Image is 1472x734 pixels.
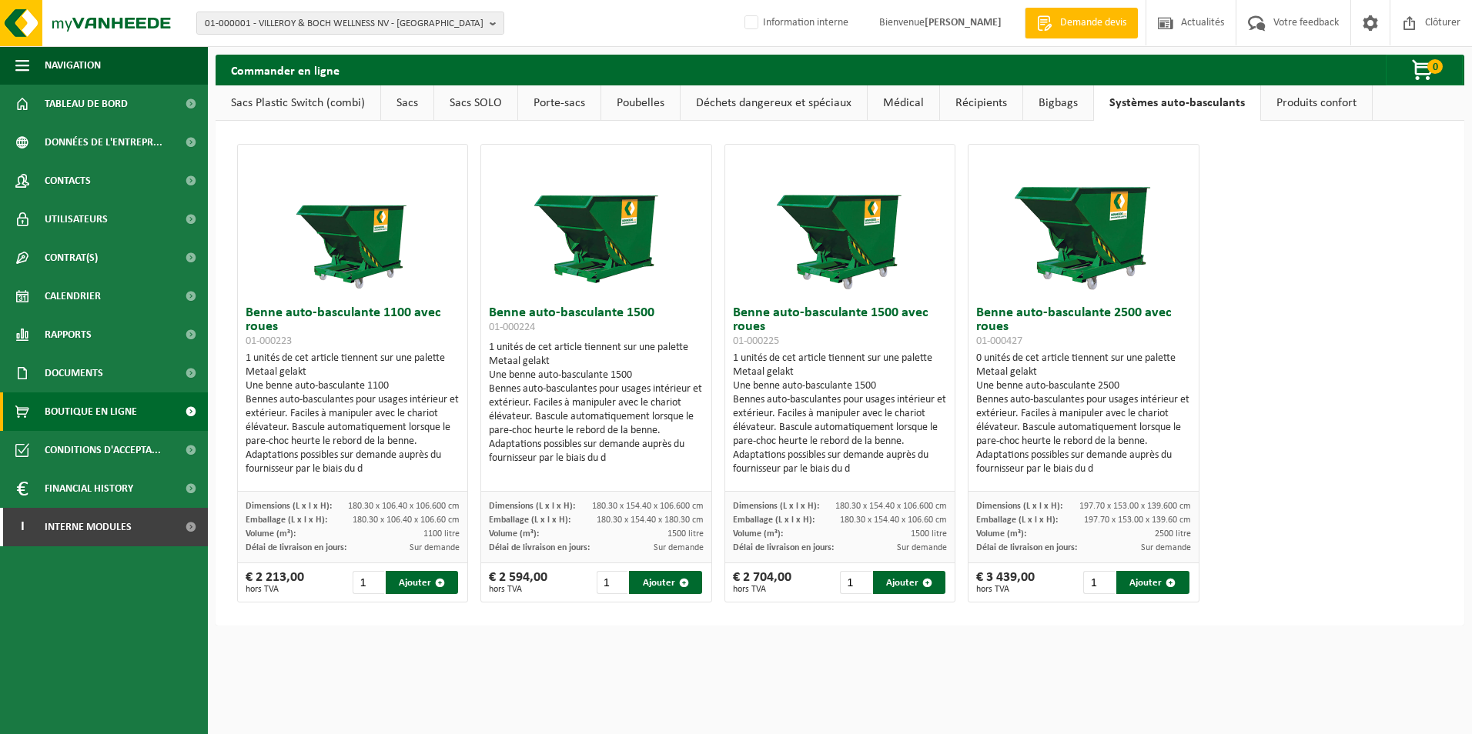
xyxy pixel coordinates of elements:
span: Emballage (L x l x H): [976,515,1058,525]
span: Données de l'entrepr... [45,123,162,162]
div: Une benne auto-basculante 1100 [246,379,460,393]
button: Ajouter [386,571,458,594]
div: € 2 704,00 [733,571,791,594]
a: Sacs Plastic Switch (combi) [216,85,380,121]
span: Utilisateurs [45,200,108,239]
div: Metaal gelakt [246,365,460,379]
div: Bennes auto-basculantes pour usages intérieur et extérieur. Faciles à manipuler avec le chariot é... [733,393,948,476]
span: hors TVA [976,585,1035,594]
img: 01-000224 [520,145,674,299]
h3: Benne auto-basculante 1500 [489,306,704,337]
span: Emballage (L x l x H): [246,515,327,525]
button: Ajouter [1116,571,1189,594]
span: 180.30 x 154.40 x 106.600 cm [835,502,947,511]
span: Dimensions (L x l x H): [489,502,575,511]
a: Systèmes auto-basculants [1094,85,1260,121]
input: 1 [1083,571,1115,594]
div: Metaal gelakt [733,365,948,379]
span: Délai de livraison en jours: [976,543,1077,552]
img: 01-000223 [276,145,430,299]
a: Récipients [940,85,1022,121]
a: Produits confort [1261,85,1372,121]
span: Rapports [45,315,92,354]
div: 1 unités de cet article tiennent sur une palette [246,352,460,476]
span: 01-000223 [246,335,292,347]
span: 1500 litre [667,529,704,539]
a: Bigbags [1023,85,1093,121]
div: € 3 439,00 [976,571,1035,594]
div: Metaal gelakt [489,355,704,369]
span: Volume (m³): [489,529,539,539]
img: 01-000225 [763,145,917,299]
div: Une benne auto-basculante 1500 [489,369,704,382]
input: 1 [840,571,871,594]
a: Sacs [381,85,433,121]
h3: Benne auto-basculante 2500 avec roues [976,306,1191,348]
h2: Commander en ligne [216,55,355,85]
h3: Benne auto-basculante 1100 avec roues [246,306,460,348]
div: € 2 213,00 [246,571,304,594]
span: 0 [1427,59,1443,74]
span: Emballage (L x l x H): [733,515,815,525]
span: 01-000225 [733,335,779,347]
span: hors TVA [489,585,547,594]
a: Porte-sacs [518,85,601,121]
span: hors TVA [733,585,791,594]
span: Conditions d'accepta... [45,431,161,469]
div: 1 unités de cet article tiennent sur une palette [489,341,704,465]
span: Volume (m³): [246,529,296,539]
strong: [PERSON_NAME] [925,17,1002,28]
span: Sur demande [654,543,704,552]
div: 1 unités de cet article tiennent sur une palette [733,352,948,476]
span: 197.70 x 153.00 x 139.60 cm [1084,515,1191,525]
div: 0 unités de cet article tiennent sur une palette [976,352,1191,476]
span: 1500 litre [911,529,947,539]
h3: Benne auto-basculante 1500 avec roues [733,306,948,348]
span: Sur demande [1141,543,1191,552]
div: Une benne auto-basculante 1500 [733,379,948,393]
button: Ajouter [629,571,701,594]
div: Metaal gelakt [976,365,1191,379]
span: 01-000224 [489,322,535,333]
a: Sacs SOLO [434,85,517,121]
span: Volume (m³): [976,529,1026,539]
span: 180.30 x 154.40 x 106.60 cm [840,515,947,525]
span: 1100 litre [423,529,460,539]
span: Sur demande [410,543,460,552]
span: Contacts [45,162,91,200]
span: 180.30 x 154.40 x 180.30 cm [597,515,704,525]
span: Dimensions (L x l x H): [733,502,819,511]
a: Déchets dangereux et spéciaux [681,85,867,121]
span: Dimensions (L x l x H): [246,502,332,511]
a: Demande devis [1025,8,1138,38]
span: 180.30 x 154.40 x 106.600 cm [592,502,704,511]
span: Sur demande [897,543,947,552]
span: Boutique en ligne [45,392,137,431]
span: Délai de livraison en jours: [489,543,590,552]
div: Bennes auto-basculantes pour usages intérieur et extérieur. Faciles à manipuler avec le chariot é... [489,382,704,465]
span: Documents [45,354,103,392]
span: 180.30 x 106.40 x 106.60 cm [353,515,460,525]
span: 01-000427 [976,335,1022,347]
div: Une benne auto-basculante 2500 [976,379,1191,393]
div: Bennes auto-basculantes pour usages intérieur et extérieur. Faciles à manipuler avec le chariot é... [976,393,1191,476]
button: Ajouter [873,571,945,594]
span: Calendrier [45,277,101,315]
span: Délai de livraison en jours: [246,543,346,552]
input: 1 [353,571,384,594]
span: Interne modules [45,508,132,546]
a: Poubelles [601,85,680,121]
div: € 2 594,00 [489,571,547,594]
span: Tableau de bord [45,85,128,123]
span: 197.70 x 153.00 x 139.600 cm [1079,502,1191,511]
span: 01-000001 - VILLEROY & BOCH WELLNESS NV - [GEOGRAPHIC_DATA] [205,12,483,35]
span: Dimensions (L x l x H): [976,502,1062,511]
span: Financial History [45,469,133,508]
span: I [15,508,29,546]
button: 01-000001 - VILLEROY & BOCH WELLNESS NV - [GEOGRAPHIC_DATA] [196,12,504,35]
span: Demande devis [1056,15,1130,31]
span: Contrat(s) [45,239,98,277]
span: hors TVA [246,585,304,594]
label: Information interne [741,12,848,35]
img: 01-000427 [1006,145,1160,299]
